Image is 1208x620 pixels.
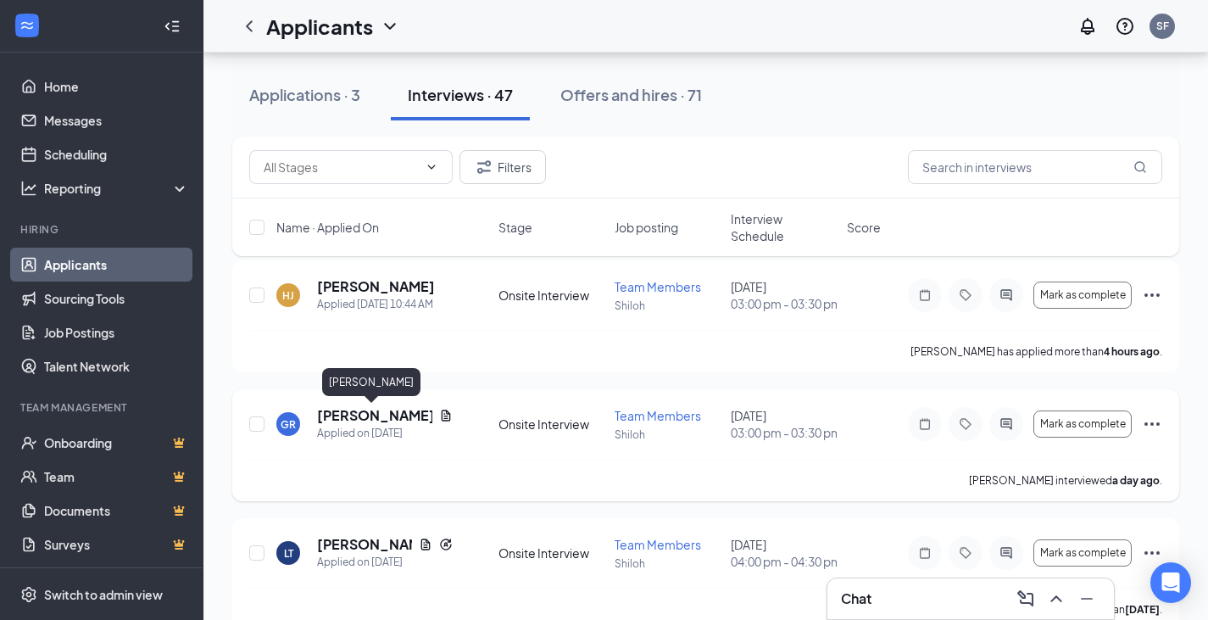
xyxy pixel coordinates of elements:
div: SF [1156,19,1169,33]
button: Mark as complete [1033,539,1132,567]
button: ComposeMessage [1012,585,1039,612]
span: Interview Schedule [731,210,837,244]
div: Open Intercom Messenger [1150,562,1191,603]
svg: Note [915,417,935,431]
div: Onsite Interview [498,416,604,433]
a: Scheduling [44,137,189,171]
svg: ComposeMessage [1016,589,1036,609]
span: Team Members [615,279,701,294]
b: a day ago [1112,474,1160,487]
svg: Ellipses [1142,285,1162,305]
div: Team Management [20,400,186,415]
div: Reporting [44,180,190,197]
svg: Ellipses [1142,414,1162,434]
button: Minimize [1073,585,1100,612]
svg: Tag [955,288,976,302]
h3: Chat [841,589,871,608]
span: Score [847,219,881,236]
span: Mark as complete [1040,547,1126,559]
p: Shiloh [615,556,721,571]
div: LT [284,546,293,561]
svg: Collapse [164,18,181,35]
div: Onsite Interview [498,545,604,561]
svg: ChevronUp [1046,589,1066,609]
a: Home [44,70,189,103]
span: 04:00 pm - 04:30 pm [731,553,837,570]
span: Mark as complete [1040,418,1126,430]
button: Mark as complete [1033,411,1132,438]
svg: ChevronLeft [239,16,259,36]
span: Stage [498,219,532,236]
div: Interviews · 47 [408,84,513,105]
a: Applicants [44,248,189,282]
svg: ActiveChat [996,288,1016,302]
p: Shiloh [615,299,721,313]
svg: Minimize [1077,589,1097,609]
svg: Document [419,538,432,551]
input: Search in interviews [908,150,1162,184]
span: Team Members [615,537,701,552]
b: [DATE] [1125,603,1160,616]
span: Job posting [615,219,678,236]
svg: Notifications [1077,16,1098,36]
svg: QuestionInfo [1115,16,1135,36]
div: Switch to admin view [44,586,163,603]
span: Team Members [615,408,701,423]
div: Applications · 3 [249,84,360,105]
div: [DATE] [731,278,837,312]
div: Offers and hires · 71 [560,84,702,105]
svg: Tag [955,417,976,431]
svg: Filter [474,157,494,177]
span: Mark as complete [1040,289,1126,301]
h5: [PERSON_NAME] [317,406,432,425]
svg: MagnifyingGlass [1133,160,1147,174]
button: Mark as complete [1033,282,1132,309]
a: OnboardingCrown [44,426,189,460]
svg: ActiveChat [996,417,1016,431]
a: TeamCrown [44,460,189,494]
svg: WorkstreamLogo [19,17,36,34]
a: SurveysCrown [44,528,189,561]
svg: Note [915,546,935,560]
svg: Reapply [439,538,453,551]
div: Applied on [DATE] [317,554,453,571]
button: Filter Filters [459,150,546,184]
button: ChevronUp [1043,585,1070,612]
svg: Ellipses [1142,543,1162,563]
input: All Stages [264,158,418,176]
h5: [PERSON_NAME] [317,277,435,296]
svg: Analysis [20,180,37,197]
a: DocumentsCrown [44,494,189,528]
h5: [PERSON_NAME] [317,535,412,554]
div: Applied [DATE] 10:44 AM [317,296,435,313]
a: Sourcing Tools [44,282,189,316]
svg: ChevronDown [380,16,400,36]
span: Name · Applied On [276,219,379,236]
div: GR [281,417,296,432]
svg: Note [915,288,935,302]
a: Talent Network [44,349,189,383]
svg: Document [439,409,453,422]
p: Shiloh [615,427,721,442]
div: [DATE] [731,407,837,441]
div: [PERSON_NAME] [322,368,420,396]
span: 03:00 pm - 03:30 pm [731,424,837,441]
p: [PERSON_NAME] has applied more than . [910,344,1162,359]
div: [DATE] [731,536,837,570]
div: Hiring [20,222,186,237]
a: Messages [44,103,189,137]
svg: Settings [20,586,37,603]
b: 4 hours ago [1104,345,1160,358]
p: [PERSON_NAME] interviewed . [969,473,1162,488]
a: Job Postings [44,316,189,349]
div: HJ [282,288,294,303]
div: Applied on [DATE] [317,425,453,442]
svg: ActiveChat [996,546,1016,560]
div: Onsite Interview [498,287,604,304]
span: 03:00 pm - 03:30 pm [731,295,837,312]
svg: ChevronDown [425,160,438,174]
h1: Applicants [266,12,373,41]
svg: Tag [955,546,976,560]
